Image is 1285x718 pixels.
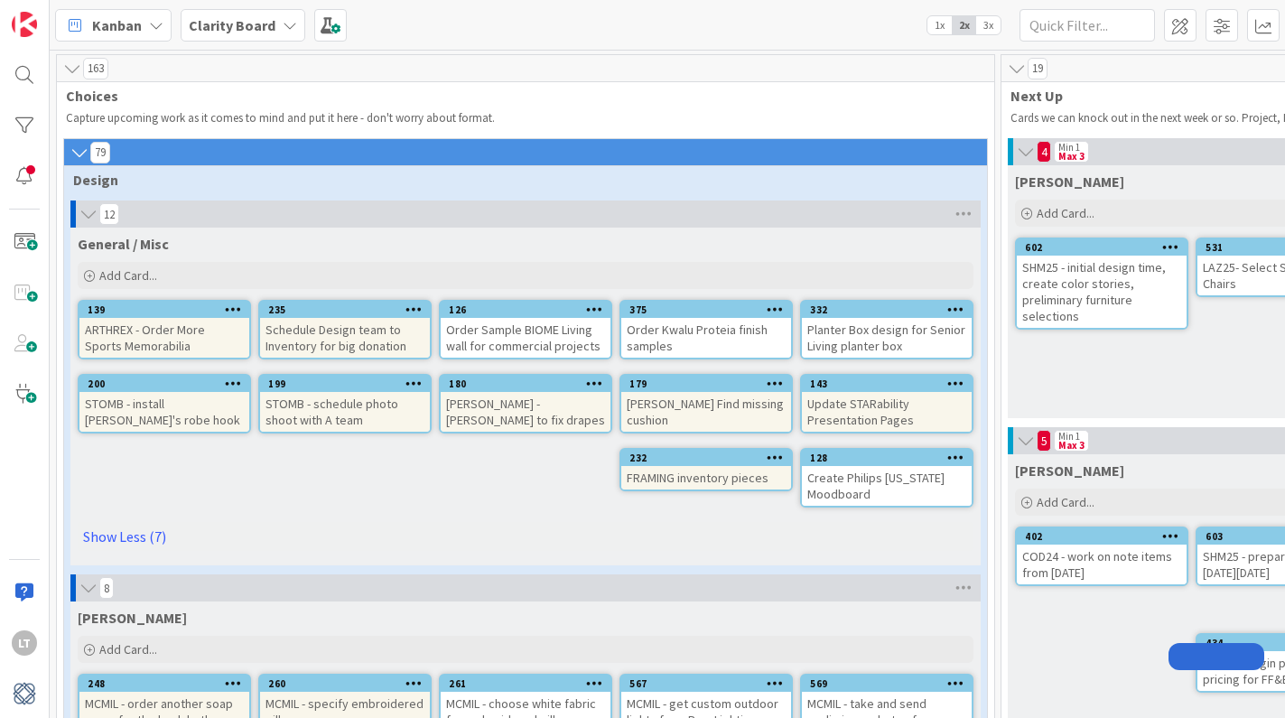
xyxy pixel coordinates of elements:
div: 602SHM25 - initial design time, create color stories, preliminary furniture selections [1017,239,1187,328]
span: 19 [1028,58,1048,79]
div: 199STOMB - schedule photo shoot with A team [260,376,430,432]
div: 332 [802,302,972,318]
div: 602 [1017,239,1187,256]
span: Choices [66,87,972,105]
a: Show Less (7) [78,522,973,551]
div: 235Schedule Design team to Inventory for big donation [260,302,430,358]
div: 200 [79,376,249,392]
div: 199 [260,376,430,392]
div: Create Philips [US_STATE] Moodboard [802,466,972,506]
a: 126Order Sample BIOME Living wall for commercial projects [439,300,612,359]
a: 235Schedule Design team to Inventory for big donation [258,300,432,359]
div: 567 [629,677,791,690]
span: Gina [1015,173,1124,191]
span: 1x [927,16,952,34]
div: 235 [268,303,430,316]
div: Order Sample BIOME Living wall for commercial projects [441,318,610,358]
div: 139 [88,303,249,316]
div: [PERSON_NAME] - [PERSON_NAME] to fix drapes [441,392,610,432]
span: Add Card... [1037,494,1094,510]
a: 332Planter Box design for Senior Living planter box [800,300,973,359]
div: [PERSON_NAME] Find missing cushion [621,392,791,432]
div: ARTHREX - Order More Sports Memorabilia [79,318,249,358]
div: COD24 - work on note items from [DATE] [1017,545,1187,584]
div: 139 [79,302,249,318]
span: Add Card... [99,267,157,284]
div: 261 [449,677,610,690]
span: MCMIL McMillon [78,609,187,627]
div: STOMB - install [PERSON_NAME]'s robe hook [79,392,249,432]
div: 200 [88,378,249,390]
div: 375 [629,303,791,316]
div: 143Update STARability Presentation Pages [802,376,972,432]
div: 126 [449,303,610,316]
a: 179[PERSON_NAME] Find missing cushion [619,374,793,434]
b: Clarity Board [189,16,275,34]
span: Lisa T. [1015,462,1124,480]
span: Kanban [92,14,142,36]
input: Quick Filter... [1020,9,1155,42]
div: 332Planter Box design for Senior Living planter box [802,302,972,358]
a: 180[PERSON_NAME] - [PERSON_NAME] to fix drapes [439,374,612,434]
span: 5 [1037,430,1051,452]
div: 179[PERSON_NAME] Find missing cushion [621,376,791,432]
div: 402 [1017,528,1187,545]
p: Capture upcoming work as it comes to mind and put it here - don't worry about format. [66,111,985,126]
div: 569 [810,677,972,690]
span: 4 [1037,141,1051,163]
div: 235 [260,302,430,318]
div: Max 3 [1058,152,1085,161]
div: 180 [441,376,610,392]
div: 567 [621,676,791,692]
div: Planter Box design for Senior Living planter box [802,318,972,358]
a: 602SHM25 - initial design time, create color stories, preliminary furniture selections [1015,238,1188,330]
div: Order Kwalu Proteia finish samples [621,318,791,358]
a: 128Create Philips [US_STATE] Moodboard [800,448,973,508]
div: Min 1 [1058,432,1080,441]
div: 248 [88,677,249,690]
a: 232FRAMING inventory pieces [619,448,793,491]
a: 139ARTHREX - Order More Sports Memorabilia [78,300,251,359]
div: 128 [810,452,972,464]
span: 163 [83,58,108,79]
div: Update STARability Presentation Pages [802,392,972,432]
div: 375Order Kwalu Proteia finish samples [621,302,791,358]
div: 180 [449,378,610,390]
div: FRAMING inventory pieces [621,466,791,490]
div: 569 [802,676,972,692]
a: 375Order Kwalu Proteia finish samples [619,300,793,359]
img: Visit kanbanzone.com [12,12,37,37]
span: General / Misc [78,235,169,253]
div: 602 [1025,241,1187,254]
div: 128 [802,450,972,466]
div: 179 [629,378,791,390]
div: 199 [268,378,430,390]
span: 3x [976,16,1001,34]
div: Schedule Design team to Inventory for big donation [260,318,430,358]
span: 79 [90,142,110,163]
div: 143 [802,376,972,392]
span: 2x [952,16,976,34]
a: 200STOMB - install [PERSON_NAME]'s robe hook [78,374,251,434]
div: 248 [79,676,249,692]
div: 232 [629,452,791,464]
img: avatar [12,681,37,706]
span: 12 [99,203,119,225]
div: Min 1 [1058,143,1080,152]
div: 232 [621,450,791,466]
div: 126Order Sample BIOME Living wall for commercial projects [441,302,610,358]
div: 375 [621,302,791,318]
div: 139ARTHREX - Order More Sports Memorabilia [79,302,249,358]
div: 128Create Philips [US_STATE] Moodboard [802,450,972,506]
div: 126 [441,302,610,318]
div: 232FRAMING inventory pieces [621,450,791,490]
span: Add Card... [99,641,157,657]
a: 199STOMB - schedule photo shoot with A team [258,374,432,434]
div: Max 3 [1058,441,1085,450]
div: SHM25 - initial design time, create color stories, preliminary furniture selections [1017,256,1187,328]
div: 179 [621,376,791,392]
a: 402COD24 - work on note items from [DATE] [1015,527,1188,586]
div: 261 [441,676,610,692]
div: 260 [268,677,430,690]
div: 180[PERSON_NAME] - [PERSON_NAME] to fix drapes [441,376,610,432]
